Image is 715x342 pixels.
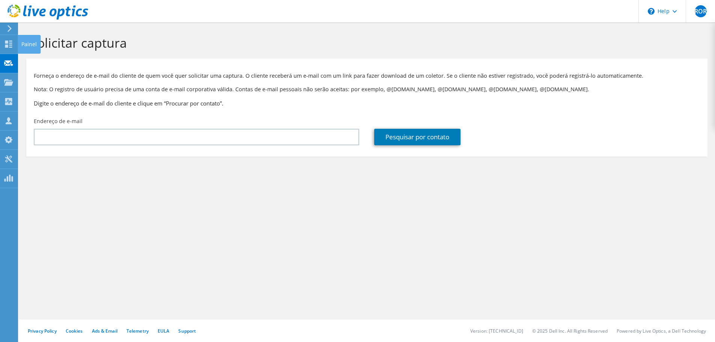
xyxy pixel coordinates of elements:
[648,8,655,15] svg: \n
[66,328,83,334] a: Cookies
[178,328,196,334] a: Support
[695,5,707,17] span: ROR
[470,328,523,334] li: Version: [TECHNICAL_ID]
[18,35,41,54] div: Painel
[617,328,706,334] li: Powered by Live Optics, a Dell Technology
[30,35,700,51] h1: Solicitar captura
[158,328,169,334] a: EULA
[374,129,461,145] a: Pesquisar por contato
[92,328,117,334] a: Ads & Email
[34,99,700,107] h3: Digite o endereço de e-mail do cliente e clique em “Procurar por contato”.
[34,85,700,93] p: Nota: O registro de usuário precisa de uma conta de e-mail corporativa válida. Contas de e-mail p...
[126,328,149,334] a: Telemetry
[34,118,83,125] label: Endereço de e-mail
[34,72,700,80] p: Forneça o endereço de e-mail do cliente de quem você quer solicitar uma captura. O cliente recebe...
[28,328,57,334] a: Privacy Policy
[532,328,608,334] li: © 2025 Dell Inc. All Rights Reserved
